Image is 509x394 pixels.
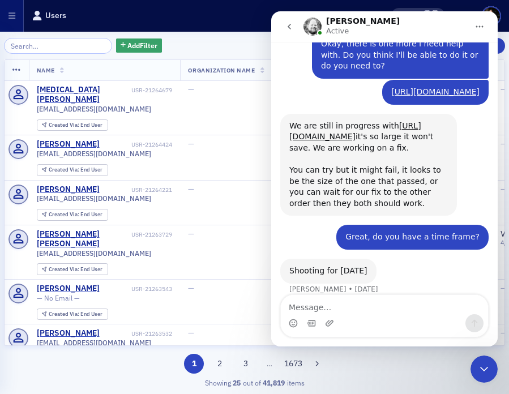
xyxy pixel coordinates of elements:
[188,283,194,293] span: —
[49,212,102,218] div: End User
[231,378,243,388] strong: 25
[262,358,277,369] span: …
[37,249,151,258] span: [EMAIL_ADDRESS][DOMAIN_NAME]
[188,84,194,95] span: —
[481,6,501,26] span: Profile
[49,265,80,273] span: Created Via :
[501,84,507,95] span: —
[188,184,194,194] span: —
[49,310,80,318] span: Created Via :
[45,10,66,21] h1: Users
[37,139,100,149] a: [PERSON_NAME]
[188,66,255,74] span: Organization Name
[37,149,151,158] span: [EMAIL_ADDRESS][DOMAIN_NAME]
[501,328,507,338] span: —
[101,330,172,337] div: USR-21263532
[49,311,102,318] div: End User
[184,354,204,374] button: 1
[188,328,194,338] span: —
[501,139,507,149] span: —
[429,10,441,22] span: Kelly Brown
[49,122,102,129] div: End User
[501,184,507,194] span: —
[37,66,55,74] span: Name
[501,283,507,293] span: —
[37,209,108,221] div: Created Via: End User
[37,229,130,249] a: [PERSON_NAME] [PERSON_NAME]
[210,354,230,374] button: 2
[421,10,433,22] span: Justin Chase
[37,194,151,203] span: [EMAIL_ADDRESS][DOMAIN_NAME]
[49,121,80,129] span: Created Via :
[37,119,108,131] div: Created Via: End User
[37,284,100,294] a: [PERSON_NAME]
[188,229,194,239] span: —
[188,139,194,149] span: —
[37,185,100,195] a: [PERSON_NAME]
[37,309,108,320] div: Created Via: End User
[116,38,162,53] button: AddFilter
[37,328,100,339] a: [PERSON_NAME]
[127,40,157,50] span: Add Filter
[261,378,287,388] strong: 41,819
[131,87,172,94] div: USR-21264679
[101,285,172,293] div: USR-21263543
[283,354,303,374] button: 1673
[49,167,102,173] div: End User
[49,166,80,173] span: Created Via :
[49,211,80,218] span: Created Via :
[271,11,498,346] iframe: To enrich screen reader interactions, please activate Accessibility in Grammarly extension settings
[236,354,255,374] button: 3
[37,85,130,105] a: [MEDICAL_DATA][PERSON_NAME]
[101,141,172,148] div: USR-21264424
[470,356,498,383] iframe: Intercom live chat
[37,263,108,275] div: Created Via: End User
[101,186,172,194] div: USR-21264221
[37,294,80,302] span: — No Email —
[4,38,112,54] input: Search…
[37,105,151,113] span: [EMAIL_ADDRESS][DOMAIN_NAME]
[49,267,102,273] div: End User
[37,164,108,176] div: Created Via: End User
[131,231,172,238] div: USR-21263729
[37,339,151,347] span: [EMAIL_ADDRESS][DOMAIN_NAME]
[4,378,505,388] div: Showing out of items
